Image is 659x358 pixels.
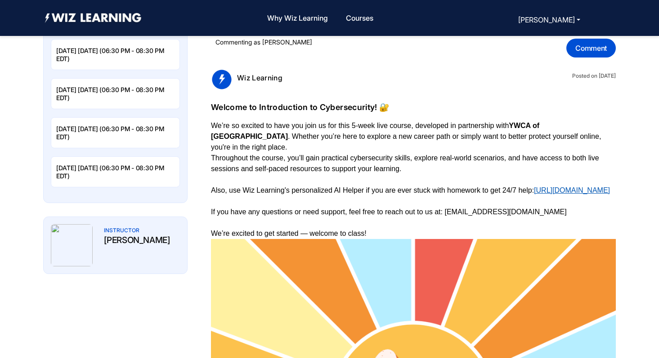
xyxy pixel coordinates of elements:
span: Instructor [104,227,139,234]
h1: [PERSON_NAME] [104,235,170,246]
strong: YWCA of [GEOGRAPHIC_DATA] [211,122,539,140]
li: [DATE] [DATE] (06:30 PM - 08:30 PM EDT) [51,39,180,70]
p: Throughout the course, you’ll gain practical cybersecurity skills, explore real-world scenarios, ... [211,153,616,174]
li: [DATE] [DATE] (06:30 PM - 08:30 PM EDT) [51,156,180,187]
button: Comment [566,39,616,57]
li: [DATE] [DATE] (06:30 PM - 08:30 PM EDT) [51,78,180,109]
h1: Welcome to Introduction to Cybersecurity! 🔐 [211,102,616,113]
a: [URL][DOMAIN_NAME] [534,186,610,194]
p: Posted on [DATE] [572,71,616,81]
p: We’re excited to get started — welcome to class! [211,228,616,239]
h2: Wiz Learning [237,73,282,82]
a: Why Wiz Learning [264,9,332,28]
a: Courses [342,9,377,28]
p: Also, use Wiz Learning's personalized AI Helper if you are ever stuck with homework to get 24/7 h... [211,185,616,196]
button: [PERSON_NAME] [516,13,583,26]
p: We’re so excited to have you join us for this 5-week live course, developed in partnership with .... [211,120,616,153]
p: If you have any questions or need support, feel free to reach out to us at: [EMAIL_ADDRESS][DOMAI... [211,207,616,217]
li: [DATE] [DATE] (06:30 PM - 08:30 PM EDT) [51,117,180,148]
p: Commenting as [PERSON_NAME] [215,39,312,46]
